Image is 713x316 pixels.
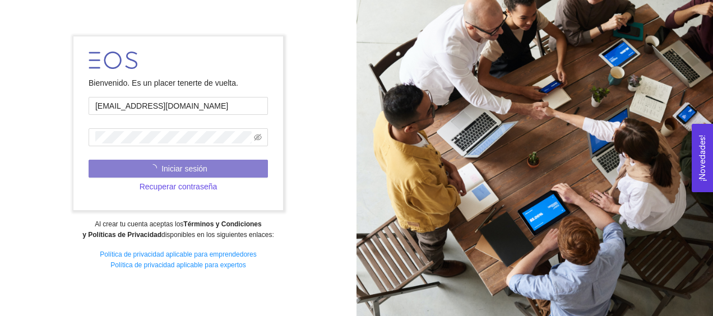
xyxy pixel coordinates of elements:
div: Bienvenido. Es un placer tenerte de vuelta. [89,77,268,89]
span: eye-invisible [254,133,262,141]
a: Política de privacidad aplicable para expertos [110,261,246,269]
button: Iniciar sesión [89,160,268,178]
span: Recuperar contraseña [140,180,217,193]
span: Iniciar sesión [161,162,207,175]
button: Recuperar contraseña [89,178,268,196]
span: loading [149,164,161,172]
strong: Términos y Condiciones y Políticas de Privacidad [82,220,261,239]
a: Recuperar contraseña [89,182,268,191]
img: LOGO [89,52,137,69]
div: Al crear tu cuenta aceptas los disponibles en los siguientes enlaces: [7,219,349,240]
a: Política de privacidad aplicable para emprendedores [100,250,257,258]
input: Correo electrónico [89,97,268,115]
button: Open Feedback Widget [692,124,713,192]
